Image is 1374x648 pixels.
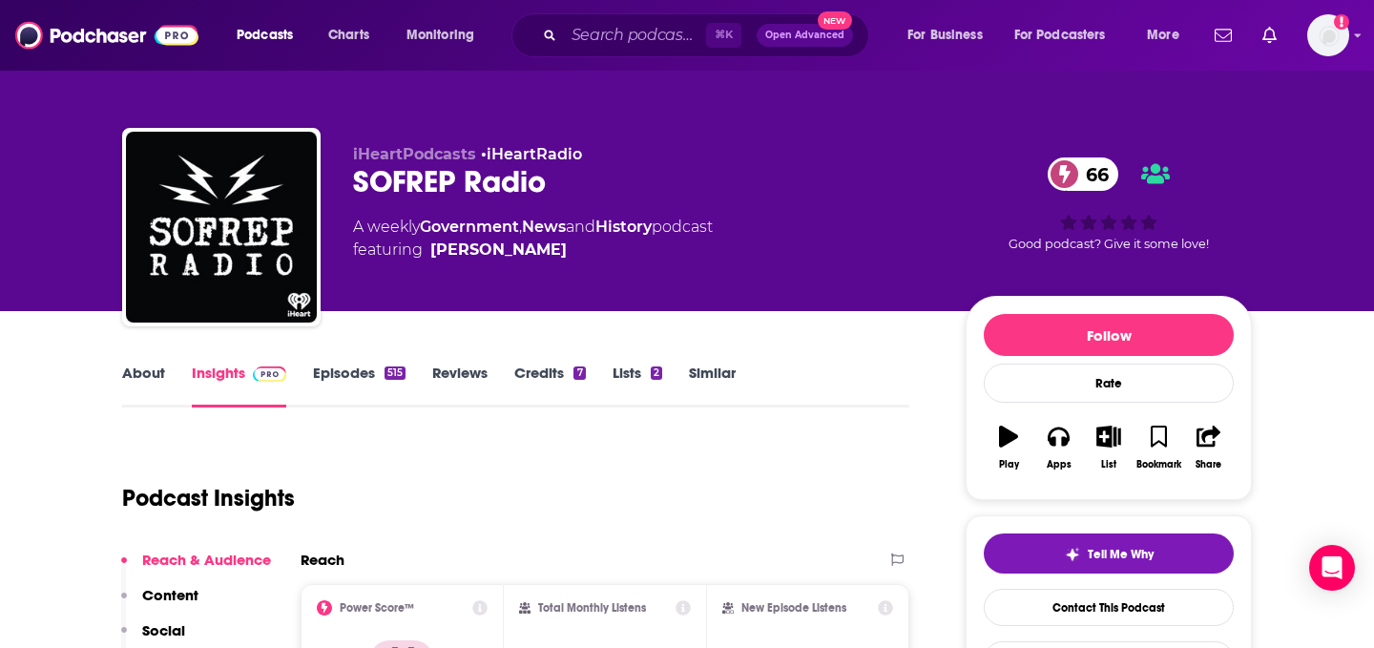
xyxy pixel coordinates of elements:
a: Lists2 [613,364,662,408]
button: tell me why sparkleTell Me Why [984,533,1234,574]
svg: Add a profile image [1334,14,1349,30]
span: , [519,218,522,236]
img: Podchaser Pro [253,366,286,382]
button: Content [121,586,198,621]
div: Open Intercom Messenger [1309,545,1355,591]
div: Play [999,459,1019,470]
button: Share [1184,413,1234,482]
div: Bookmark [1136,459,1181,470]
button: Apps [1033,413,1083,482]
h2: Power Score™ [340,601,414,615]
span: Logged in as megcassidy [1307,14,1349,56]
span: Monitoring [406,22,474,49]
a: Similar [689,364,736,408]
span: Tell Me Why [1088,547,1154,562]
button: open menu [223,20,318,51]
button: open menu [393,20,499,51]
div: Rate [984,364,1234,403]
span: Podcasts [237,22,293,49]
span: 66 [1067,157,1118,191]
a: Episodes515 [313,364,406,408]
img: Podchaser - Follow, Share and Rate Podcasts [15,17,198,53]
a: Show notifications dropdown [1255,19,1284,52]
span: Open Advanced [765,31,844,40]
a: Charts [316,20,381,51]
button: Follow [984,314,1234,356]
h2: New Episode Listens [741,601,846,615]
span: More [1147,22,1179,49]
h2: Reach [301,551,344,569]
div: A weekly podcast [353,216,713,261]
h1: Podcast Insights [122,484,295,512]
div: 2 [651,366,662,380]
div: Apps [1047,459,1072,470]
a: Credits7 [514,364,585,408]
button: Open AdvancedNew [757,24,853,47]
button: Bookmark [1134,413,1183,482]
span: For Business [907,22,983,49]
button: open menu [894,20,1007,51]
span: • [481,145,582,163]
span: Charts [328,22,369,49]
button: Show profile menu [1307,14,1349,56]
a: Show notifications dropdown [1207,19,1239,52]
button: open menu [1002,20,1134,51]
button: open menu [1134,20,1203,51]
p: Reach & Audience [142,551,271,569]
div: Share [1196,459,1221,470]
a: Jack Murphy [430,239,567,261]
a: Reviews [432,364,488,408]
h2: Total Monthly Listens [538,601,646,615]
img: tell me why sparkle [1065,547,1080,562]
div: List [1101,459,1116,470]
div: 7 [573,366,585,380]
button: List [1084,413,1134,482]
a: 66 [1048,157,1118,191]
span: featuring [353,239,713,261]
span: and [566,218,595,236]
a: News [522,218,566,236]
span: New [818,11,852,30]
button: Play [984,413,1033,482]
div: 515 [385,366,406,380]
span: For Podcasters [1014,22,1106,49]
input: Search podcasts, credits, & more... [564,20,706,51]
div: Search podcasts, credits, & more... [530,13,887,57]
a: Government [420,218,519,236]
a: History [595,218,652,236]
a: iHeartRadio [487,145,582,163]
a: About [122,364,165,408]
img: SOFREP Radio [126,132,317,323]
span: ⌘ K [706,23,741,48]
button: Reach & Audience [121,551,271,586]
img: User Profile [1307,14,1349,56]
p: Social [142,621,185,639]
a: InsightsPodchaser Pro [192,364,286,408]
a: Contact This Podcast [984,589,1234,626]
div: 66Good podcast? Give it some love! [966,145,1252,263]
span: iHeartPodcasts [353,145,476,163]
p: Content [142,586,198,604]
span: Good podcast? Give it some love! [1009,237,1209,251]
